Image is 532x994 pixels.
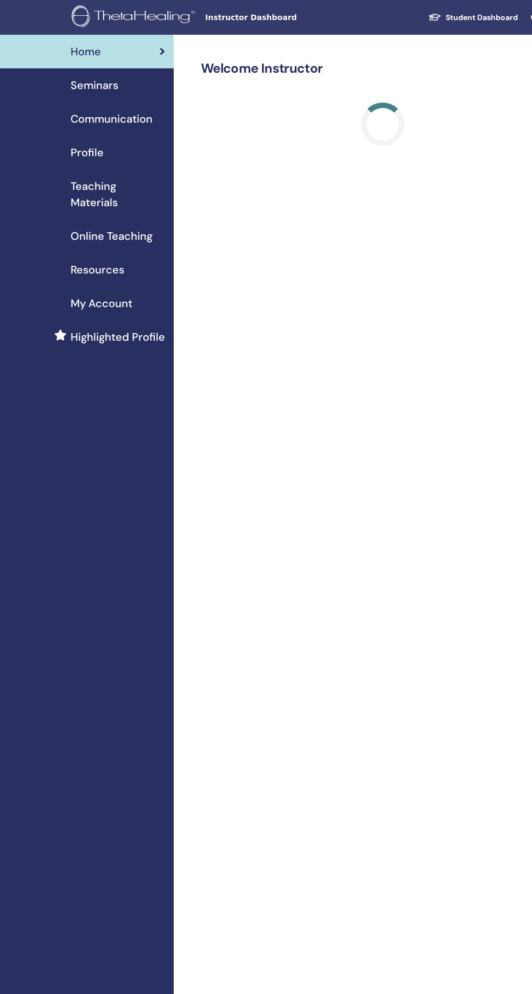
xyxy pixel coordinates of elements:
span: Resources [71,262,124,278]
span: Instructor Dashboard [205,12,368,23]
span: Communication [71,111,153,127]
span: Seminars [71,77,118,93]
a: Student Dashboard [420,8,527,28]
span: Online Teaching [71,228,153,244]
img: logo.png [72,5,199,30]
img: graduation-cap-white.svg [428,12,441,22]
span: Profile [71,144,104,161]
span: Home [71,43,101,60]
span: My Account [71,295,132,311]
span: Highlighted Profile [71,329,165,345]
span: Teaching Materials [71,178,165,211]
